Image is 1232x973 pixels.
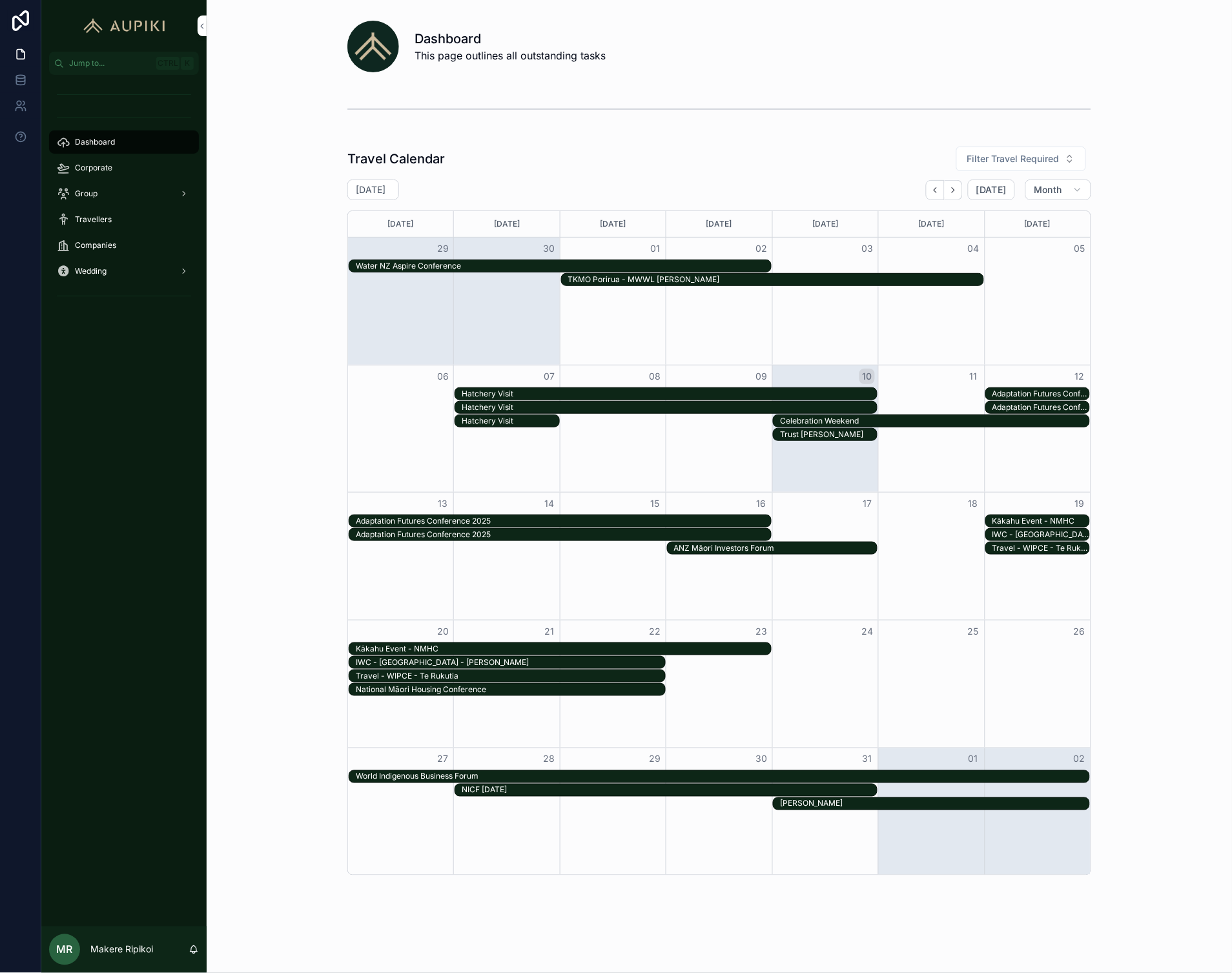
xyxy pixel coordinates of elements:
button: 07 [542,369,557,384]
span: Group [75,189,98,199]
span: Jump to... [69,58,151,68]
div: IWC - Brisbane - Georgina King [992,529,1089,540]
div: Celebration Weekend [780,415,1089,427]
button: 14 [542,496,557,511]
div: [DATE] [456,211,557,237]
div: IWC - Brisbane - Georgina King [356,657,665,668]
div: Hatchery Visit [462,389,877,399]
button: 30 [754,752,769,767]
div: NICF [DATE] [462,785,877,795]
h1: Travel Calendar [347,150,445,168]
div: ANZ Māori Investors Forum [674,543,878,553]
span: This page outlines all outstanding tasks [415,48,606,63]
span: Corporate [75,163,112,173]
div: Adaptation Futures Conference 2025 [356,516,771,526]
a: Companies [49,234,199,257]
button: 28 [542,752,557,767]
span: Wedding [75,266,107,276]
button: 12 [1072,369,1087,384]
div: Travel - WIPCE - Te Rukutia [356,670,665,682]
div: Kākahu Event - NMHC [356,643,771,655]
button: 03 [859,241,875,256]
img: App logo [77,15,171,36]
a: Travellers [49,208,199,231]
div: Adaptation Futures Conference 2025 [992,402,1089,413]
div: World Indigenous Business Forum [356,772,1089,782]
div: IWC - [GEOGRAPHIC_DATA] - [PERSON_NAME] [992,529,1089,540]
div: Te Kakano [780,798,1089,810]
span: [DATE] [976,184,1007,196]
button: 31 [859,752,875,767]
div: Month View [347,210,1091,876]
div: [DATE] [562,211,664,237]
button: 22 [648,624,663,639]
button: 02 [754,241,769,256]
button: 27 [435,752,451,767]
button: 15 [648,496,663,511]
div: Hatchery Visit [462,415,559,427]
span: Filter Travel Required [967,152,1060,165]
div: Adaptation Futures Conference 2025 [356,515,771,527]
button: 08 [648,369,663,384]
button: 01 [966,752,981,767]
div: World Indigenous Business Forum [356,771,1089,783]
button: Back [926,180,945,200]
div: Kākahu Event - NMHC [992,516,1089,526]
div: Adaptation Futures Conference 2025 [356,529,771,540]
button: 26 [1072,624,1087,639]
div: National Māori Housing Conference [356,684,665,695]
div: Travel - WIPCE - Te Rukutia [356,671,665,681]
div: ANZ Māori Investors Forum [674,542,878,554]
button: 13 [435,496,451,511]
a: Group [49,182,199,205]
div: Celebration Weekend [780,416,1089,426]
span: Dashboard [75,137,115,147]
div: Hatchery Visit [462,402,877,413]
div: IWC - [GEOGRAPHIC_DATA] - [PERSON_NAME] [356,657,665,668]
button: Select Button [956,147,1086,171]
button: 23 [754,624,769,639]
button: 09 [754,369,769,384]
span: Travellers [75,214,112,225]
div: scrollable content [41,75,207,323]
p: Makere Ripikoi [90,943,153,956]
button: 18 [966,496,981,511]
a: Wedding [49,260,199,283]
button: 17 [859,496,875,511]
div: Travel - WIPCE - Te Rukutia [992,542,1089,554]
button: 25 [966,624,981,639]
div: [DATE] [668,211,770,237]
button: 24 [859,624,875,639]
a: Dashboard [49,130,199,154]
span: Month [1034,184,1062,196]
button: 29 [435,241,451,256]
button: [DATE] [968,179,1015,200]
span: MR [57,942,73,958]
span: K [182,58,192,68]
div: Water NZ Aspire Conference [356,261,771,271]
span: Ctrl [156,57,180,70]
button: Jump to...CtrlK [49,52,199,75]
div: Kākahu Event - NMHC [356,644,771,654]
div: TKMO Porirua - MWWL [PERSON_NAME] [568,274,983,285]
h2: [DATE] [356,183,385,196]
div: Adaptation Futures Conference 2025 [992,402,1089,413]
button: Next [945,180,963,200]
div: Adaptation Futures Conference 2025 [356,529,771,540]
button: 21 [542,624,557,639]
button: 01 [648,241,663,256]
div: Trust [PERSON_NAME] [780,429,877,440]
div: [DATE] [881,211,982,237]
button: 11 [966,369,981,384]
button: 16 [754,496,769,511]
button: 10 [859,369,875,384]
button: 20 [435,624,451,639]
div: Trust Hui [780,429,877,440]
div: [DATE] [987,211,1089,237]
button: 05 [1072,241,1087,256]
button: 04 [966,241,981,256]
div: NICF Oct 2025 [462,784,877,796]
button: 19 [1072,496,1087,511]
div: Hatchery Visit [462,402,877,413]
div: Kākahu Event - NMHC [992,515,1089,527]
